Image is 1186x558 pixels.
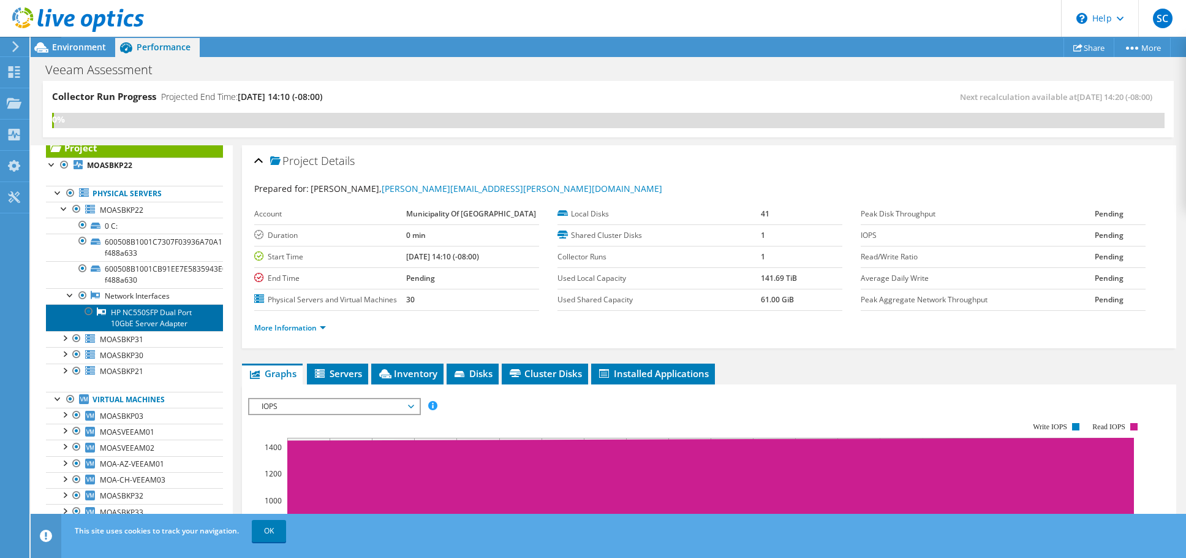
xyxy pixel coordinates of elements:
b: 61.00 GiB [761,294,794,305]
span: Installed Applications [597,367,709,380]
div: 0% [52,113,54,126]
label: Physical Servers and Virtual Machines [254,294,406,306]
b: [DATE] 14:10 (-08:00) [406,251,479,262]
b: 30 [406,294,415,305]
label: Used Shared Capacity [557,294,761,306]
span: MOASBKP21 [100,366,143,376]
label: Account [254,208,406,220]
b: Municipality Of [GEOGRAPHIC_DATA] [406,208,536,219]
span: Cluster Disks [508,367,582,380]
a: MOASBKP33 [46,504,223,520]
a: MOA-CH-VEEAM03 [46,472,223,488]
span: SC [1153,9,1173,28]
a: More Information [254,323,326,333]
label: Peak Aggregate Network Throughput [861,294,1095,306]
label: Local Disks [557,208,761,220]
span: [DATE] 14:20 (-08:00) [1077,91,1152,102]
a: Virtual Machines [46,392,223,408]
a: MOASVEEAM02 [46,440,223,456]
a: MOASBKP32 [46,488,223,504]
h4: Projected End Time: [161,90,322,104]
span: MOASBKP30 [100,350,143,361]
b: 141.69 TiB [761,273,797,283]
label: Collector Runs [557,251,761,263]
span: Details [321,153,355,168]
b: Pending [1095,230,1124,240]
span: This site uses cookies to track your navigation. [75,526,239,536]
a: [PERSON_NAME][EMAIL_ADDRESS][PERSON_NAME][DOMAIN_NAME] [382,183,662,194]
span: Graphs [248,367,296,380]
label: Used Local Capacity [557,272,761,285]
label: End Time [254,272,406,285]
span: Environment [52,41,106,53]
a: More [1114,38,1171,57]
span: [DATE] 14:10 (-08:00) [238,91,322,102]
span: IOPS [255,399,413,414]
b: Pending [1095,273,1124,283]
label: IOPS [861,229,1095,242]
b: 41 [761,208,769,219]
span: [PERSON_NAME], [311,183,662,194]
b: Pending [1095,251,1124,262]
a: MOASBKP30 [46,347,223,363]
a: MOASVEEAM01 [46,424,223,440]
label: Read/Write Ratio [861,251,1095,263]
span: Project [270,155,318,167]
a: Project [46,138,223,158]
b: Pending [406,273,435,283]
a: 0 C: [46,218,223,234]
label: Shared Cluster Disks [557,229,761,242]
text: Write IOPS [1033,422,1067,431]
b: 1 [761,230,765,240]
a: MOASBKP22 [46,158,223,174]
b: 0 min [406,230,426,240]
label: Prepared for: [254,183,309,194]
span: MOASVEEAM02 [100,443,154,453]
b: Pending [1095,208,1124,219]
span: MOASVEEAM01 [100,427,154,437]
h1: Veeam Assessment [40,63,172,77]
span: MOA-AZ-VEEAM01 [100,459,164,469]
a: HP NC550SFP Dual Port 10GbE Server Adapter [46,304,223,331]
text: 1200 [265,468,282,479]
span: MOA-CH-VEEAM03 [100,475,165,485]
label: Peak Disk Throughput [861,208,1095,220]
span: Disks [453,367,493,380]
label: Start Time [254,251,406,263]
a: MOASBKP03 [46,408,223,424]
span: Inventory [377,367,437,380]
b: MOASBKP22 [87,160,132,170]
span: Performance [137,41,191,53]
a: OK [252,520,286,542]
span: Servers [313,367,362,380]
label: Duration [254,229,406,242]
text: 1400 [265,442,282,453]
a: Physical Servers [46,186,223,202]
span: MOASBKP22 [100,205,143,215]
span: MOASBKP32 [100,491,143,501]
a: MOA-AZ-VEEAM01 [46,456,223,472]
span: MOASBKP03 [100,411,143,421]
b: Pending [1095,294,1124,305]
a: MOASBKP31 [46,331,223,347]
a: MOASBKP21 [46,364,223,380]
span: MOASBKP33 [100,507,143,518]
svg: \n [1076,13,1087,24]
span: Next recalculation available at [960,91,1158,102]
span: MOASBKP31 [100,334,143,345]
a: 600508B1001C7307F03936A70A1D0A2C-f488a633 [46,234,223,261]
label: Average Daily Write [861,272,1095,285]
b: 1 [761,251,765,262]
text: Read IOPS [1092,422,1125,431]
text: 1000 [265,495,282,506]
a: Share [1063,38,1114,57]
a: Network Interfaces [46,288,223,304]
a: 600508B1001CB91EE7E5835943E01CD1-f488a630 [46,261,223,288]
a: MOASBKP22 [46,202,223,218]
